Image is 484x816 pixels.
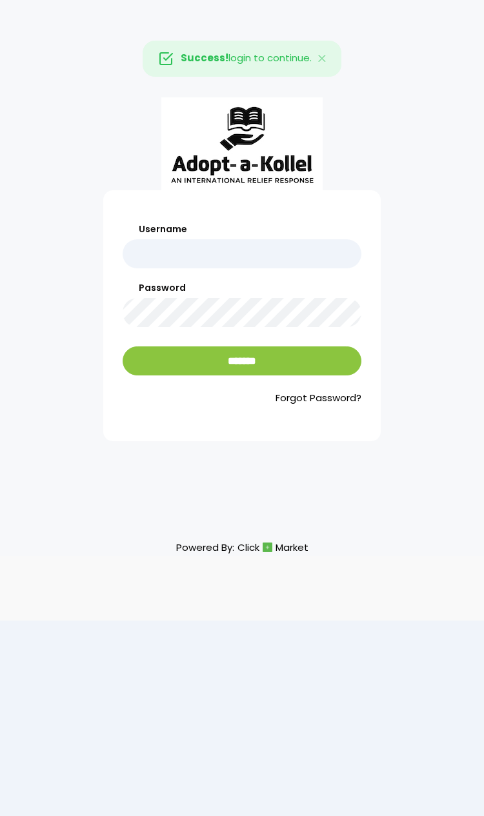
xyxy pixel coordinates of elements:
[123,391,361,406] a: Forgot Password?
[143,41,341,77] div: login to continue.
[263,542,272,552] img: cm_icon.png
[176,539,308,556] p: Powered By:
[181,51,228,65] strong: Success!
[161,97,323,190] img: aak_logo_sm.jpeg
[123,223,361,236] label: Username
[304,41,341,76] button: Close
[123,281,361,295] label: Password
[237,539,308,556] a: ClickMarket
